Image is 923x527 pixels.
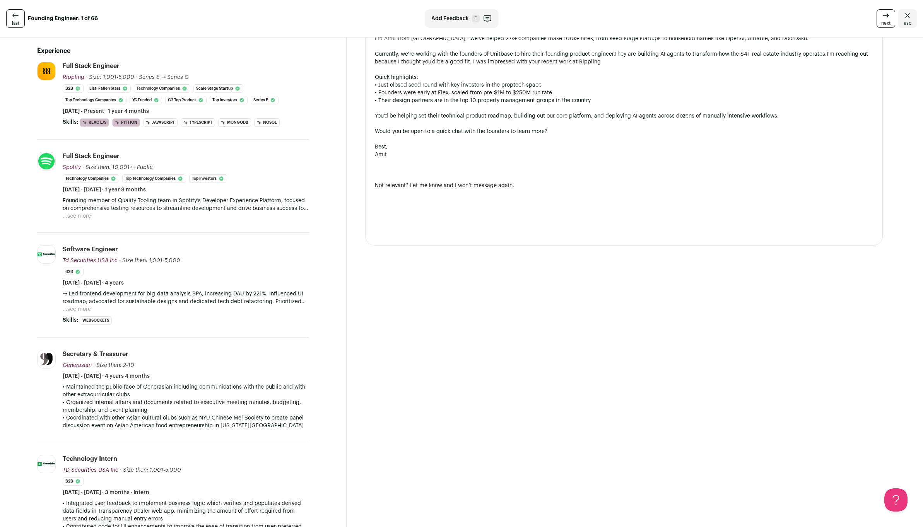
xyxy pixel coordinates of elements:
[134,84,190,93] li: Technology Companies
[136,73,137,81] span: ·
[63,75,84,80] span: Rippling
[6,9,25,28] a: last
[254,118,280,127] li: NoSQL
[63,96,126,104] li: Top Technology Companies
[375,73,873,81] div: Quick highlights:
[63,316,78,324] span: Skills:
[63,174,119,183] li: Technology Companies
[425,9,499,28] button: Add Feedback F
[112,118,140,127] li: Python
[881,20,891,26] span: next
[63,197,309,212] p: Founding member of Quality Tooling team in Spotify’s Developer Experience Platform, focused on co...
[63,500,309,523] p: • Integrated user feedback to implement business logic which verifies and populates derived data ...
[218,118,251,127] li: MongoDB
[884,488,908,512] iframe: Help Scout Beacon - Open
[122,174,186,183] li: Top Technology Companies
[80,316,112,325] li: WebSockets
[375,35,873,43] div: I'm Amit from [GEOGRAPHIC_DATA] - we've helped 27k+ companies make 100k+ hires, from seed-stage s...
[63,245,118,254] div: Software Engineer
[63,84,84,93] li: B2B
[137,165,153,170] span: Public
[80,118,109,127] li: React.js
[63,152,120,160] div: Full Stack Engineer
[28,15,98,22] strong: Founding Engineer: 1 of 66
[63,467,118,473] span: TD Securities USA Inc
[134,164,135,171] span: ·
[898,9,917,28] a: Close
[193,84,243,93] li: Scale Stage Startup
[63,372,150,380] span: [DATE] - [DATE] · 4 years 4 months
[375,89,873,97] div: • Founders were early at Flex, scaled from pre-$1M to $250M run rate
[181,118,215,127] li: TypeScript
[375,128,873,135] div: Would you be open to a quick chat with the founders to learn more?
[63,118,78,126] span: Skills:
[375,50,873,66] div: Currently, we're working with the founders of Unitbase to hire their founding product engineer. I...
[38,462,55,466] img: 3d0c009351d559565718ef7bba0a7f92e198784585f8f4e32f4af0568d913602
[119,258,180,263] span: · Size then: 1,001-5,000
[87,84,131,93] li: List: fallen stars
[63,62,120,70] div: Full Stack Engineer
[38,252,55,256] img: 3d0c009351d559565718ef7bba0a7f92e198784585f8f4e32f4af0568d913602
[189,174,227,183] li: Top Investors
[63,107,149,115] span: [DATE] - Present · 1 year 4 months
[63,489,149,496] span: [DATE] - [DATE] · 3 months · Intern
[431,15,469,22] span: Add Feedback
[614,51,827,57] span: They are building AI agents to transform how the $4T real estate industry operates.
[63,350,128,358] div: Secretary & Treasurer
[210,96,248,104] li: Top Investors
[143,118,178,127] li: JavaScript
[38,152,55,170] img: b78c2de9752f15bf56c3ed39184f9e9ce0a102ac14975354e7e77392e53e6fcf.jpg
[38,350,55,368] img: 261bb70e299ab1639ec1683a22b20d106e9f11df049a8dc5354b75553502be50.jpg
[139,75,189,80] span: Series E → Series G
[904,20,911,26] span: esc
[63,268,84,276] li: B2B
[375,143,873,151] div: Best,
[472,15,480,22] span: F
[375,182,873,189] div: Not relevant? Let me know and I won’t message again.
[38,62,55,80] img: 9f11a2ec6117d349d8a9490312d25e22cf5d44452555ad6f124a953e94289c0b.jpg
[86,75,134,80] span: · Size: 1,001-5,000
[63,258,118,263] span: Td Securities USA Inc
[375,81,873,89] div: • Just closed seed round with key investors in the proptech space
[877,9,895,28] a: next
[165,96,207,104] li: G2 Top Product
[63,212,91,220] button: ...see more
[82,165,132,170] span: · Size then: 10,001+
[63,290,309,305] p: → Led frontend development for big-data analysis SPA, increasing DAU by 221%. Influenced UI roadm...
[120,467,181,473] span: · Size then: 1,001-5,000
[63,279,124,287] span: [DATE] - [DATE] · 4 years
[251,96,279,104] li: Series E
[63,383,309,430] p: • Maintained the public face of Generasian including communications with the public and with othe...
[37,46,309,56] h2: Experience
[375,97,873,104] div: • Their design partners are in the top 10 property management groups in the country
[63,363,92,368] span: Generasian
[375,151,873,159] div: Amit
[12,20,19,26] span: last
[63,305,91,313] button: ...see more
[130,96,162,104] li: YC Funded
[63,477,84,486] li: B2B
[63,455,117,463] div: Technology Intern
[63,165,81,170] span: Spotify
[93,363,134,368] span: · Size then: 2-10
[375,112,873,120] div: You'd be helping set their technical product roadmap, building out our core platform, and deployi...
[63,186,146,194] span: [DATE] - [DATE] · 1 year 8 months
